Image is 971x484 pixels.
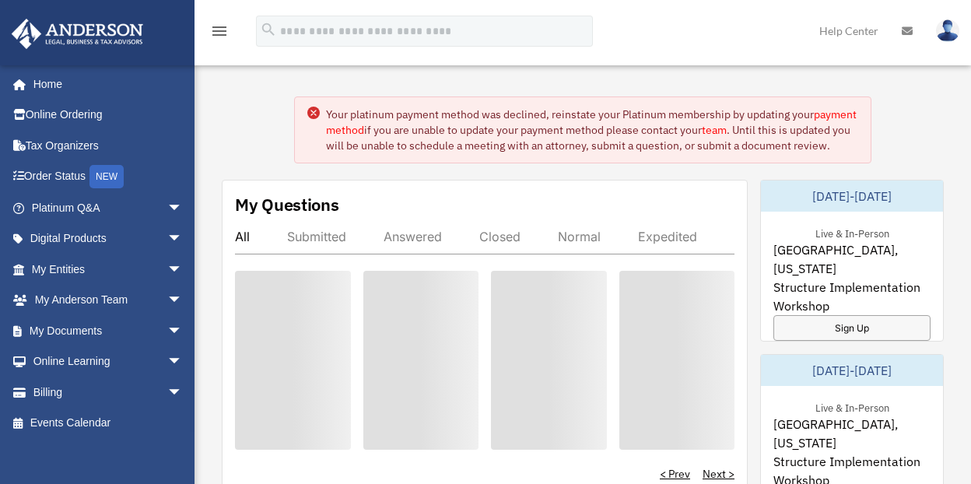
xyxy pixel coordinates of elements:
[703,466,734,482] a: Next >
[167,346,198,378] span: arrow_drop_down
[11,254,206,285] a: My Entitiesarrow_drop_down
[936,19,959,42] img: User Pic
[638,229,697,244] div: Expedited
[479,229,521,244] div: Closed
[260,21,277,38] i: search
[11,130,206,161] a: Tax Organizers
[167,377,198,409] span: arrow_drop_down
[773,240,931,278] span: [GEOGRAPHIC_DATA], [US_STATE]
[773,415,931,452] span: [GEOGRAPHIC_DATA], [US_STATE]
[11,315,206,346] a: My Documentsarrow_drop_down
[11,346,206,377] a: Online Learningarrow_drop_down
[11,100,206,131] a: Online Ordering
[167,223,198,255] span: arrow_drop_down
[773,278,931,315] span: Structure Implementation Workshop
[761,355,943,386] div: [DATE]-[DATE]
[167,192,198,224] span: arrow_drop_down
[660,466,690,482] a: < Prev
[11,192,206,223] a: Platinum Q&Aarrow_drop_down
[702,123,727,137] a: team
[210,27,229,40] a: menu
[11,408,206,439] a: Events Calendar
[803,398,902,415] div: Live & In-Person
[11,161,206,193] a: Order StatusNEW
[761,181,943,212] div: [DATE]-[DATE]
[11,377,206,408] a: Billingarrow_drop_down
[287,229,346,244] div: Submitted
[384,229,442,244] div: Answered
[773,315,931,341] a: Sign Up
[803,224,902,240] div: Live & In-Person
[167,254,198,286] span: arrow_drop_down
[7,19,148,49] img: Anderson Advisors Platinum Portal
[235,229,250,244] div: All
[167,285,198,317] span: arrow_drop_down
[11,223,206,254] a: Digital Productsarrow_drop_down
[558,229,601,244] div: Normal
[167,315,198,347] span: arrow_drop_down
[210,22,229,40] i: menu
[235,193,339,216] div: My Questions
[326,107,857,137] a: payment method
[326,107,858,153] div: Your platinum payment method was declined, reinstate your Platinum membership by updating your if...
[11,68,198,100] a: Home
[11,285,206,316] a: My Anderson Teamarrow_drop_down
[89,165,124,188] div: NEW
